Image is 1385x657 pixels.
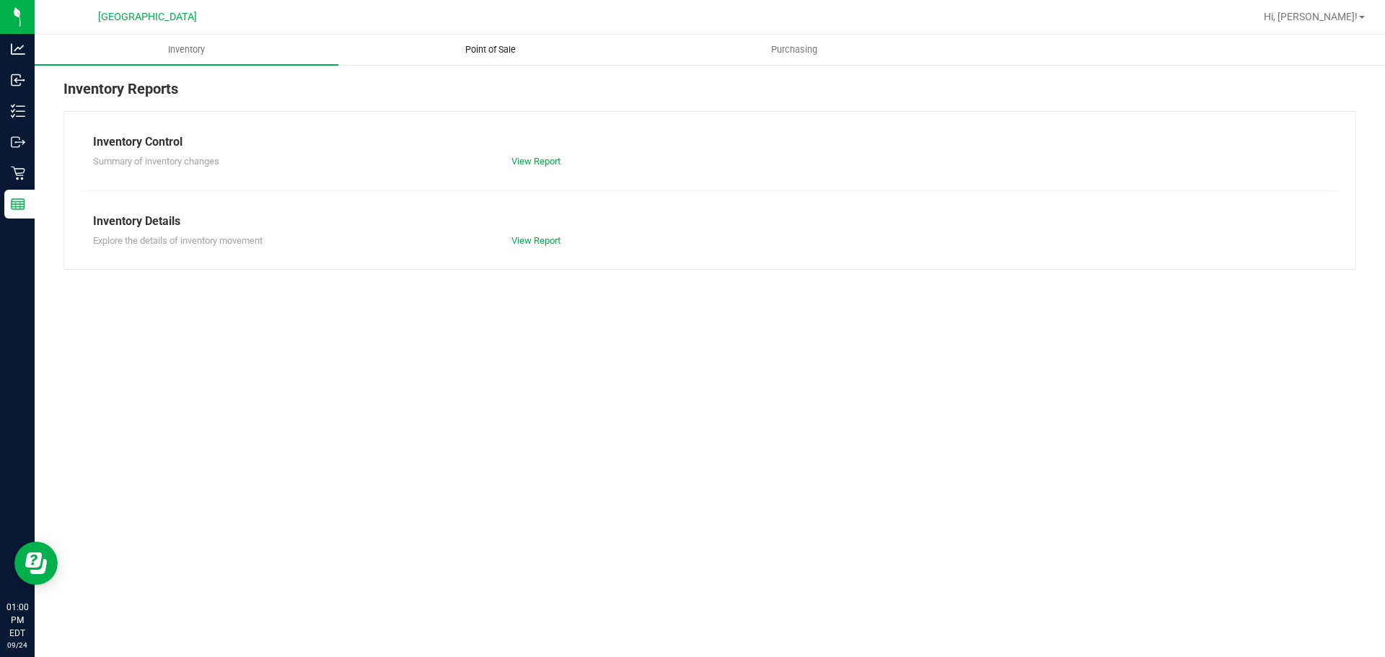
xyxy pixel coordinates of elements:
[6,601,28,640] p: 01:00 PM EDT
[11,166,25,180] inline-svg: Retail
[752,43,837,56] span: Purchasing
[11,135,25,149] inline-svg: Outbound
[35,35,338,65] a: Inventory
[1264,11,1358,22] span: Hi, [PERSON_NAME]!
[6,640,28,651] p: 09/24
[11,197,25,211] inline-svg: Reports
[63,78,1356,111] div: Inventory Reports
[338,35,642,65] a: Point of Sale
[446,43,535,56] span: Point of Sale
[93,133,1327,151] div: Inventory Control
[11,73,25,87] inline-svg: Inbound
[11,104,25,118] inline-svg: Inventory
[11,42,25,56] inline-svg: Analytics
[93,213,1327,230] div: Inventory Details
[98,11,197,23] span: [GEOGRAPHIC_DATA]
[149,43,224,56] span: Inventory
[93,235,263,246] span: Explore the details of inventory movement
[642,35,946,65] a: Purchasing
[93,156,219,167] span: Summary of inventory changes
[511,156,560,167] a: View Report
[14,542,58,585] iframe: Resource center
[511,235,560,246] a: View Report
